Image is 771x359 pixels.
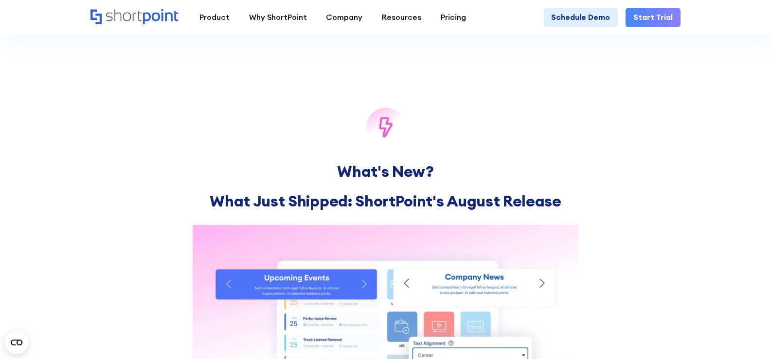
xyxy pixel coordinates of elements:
a: Home [90,9,180,26]
a: Company [317,8,373,27]
button: Open CMP widget [5,331,28,354]
strong: What Just Shipped: ShortPoint's August Release [210,191,561,210]
a: Resources [372,8,431,27]
div: Company [326,12,362,23]
div: Product [199,12,230,23]
div: Pricing [441,12,466,23]
strong: What's New? [337,161,434,181]
iframe: Chat Widget [596,246,771,359]
a: Product [190,8,239,27]
a: Pricing [431,8,476,27]
a: Start Trial [626,8,681,27]
a: Why ShortPoint [239,8,317,27]
a: Schedule Demo [544,8,618,27]
div: Why ShortPoint [249,12,307,23]
div: Resources [382,12,421,23]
